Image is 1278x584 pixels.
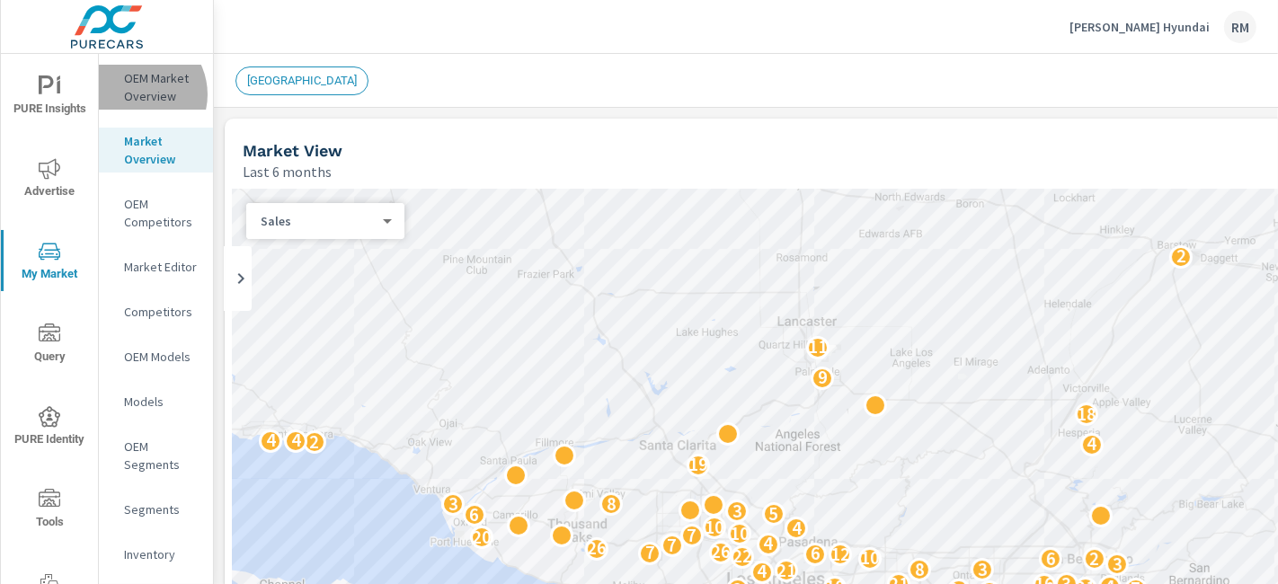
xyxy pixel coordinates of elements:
[6,406,93,450] span: PURE Identity
[124,348,199,366] p: OEM Models
[236,74,368,87] span: [GEOGRAPHIC_DATA]
[124,69,199,105] p: OEM Market Overview
[607,492,617,514] p: 8
[261,213,376,229] p: Sales
[1077,403,1096,425] p: 18
[732,500,742,521] p: 3
[763,533,773,554] p: 4
[705,517,724,538] p: 10
[124,438,199,473] p: OEM Segments
[757,561,767,582] p: 4
[243,161,332,182] p: Last 6 months
[309,431,319,453] p: 2
[472,526,492,548] p: 20
[6,158,93,202] span: Advertise
[6,241,93,285] span: My Market
[1089,548,1099,570] p: 2
[730,523,750,544] p: 10
[469,504,479,526] p: 6
[6,323,93,367] span: Query
[99,128,213,173] div: Market Overview
[124,258,199,276] p: Market Editor
[99,253,213,280] div: Market Editor
[732,545,752,567] p: 22
[124,393,199,411] p: Models
[124,303,199,321] p: Competitors
[6,489,93,533] span: Tools
[99,433,213,478] div: OEM Segments
[448,493,458,515] p: 3
[99,496,213,523] div: Segments
[818,367,828,388] p: 9
[266,429,276,451] p: 4
[99,65,213,110] div: OEM Market Overview
[808,336,828,358] p: 11
[978,559,988,580] p: 3
[124,500,199,518] p: Segments
[811,543,821,564] p: 6
[1113,553,1123,575] p: 3
[99,343,213,370] div: OEM Models
[688,454,708,475] p: 19
[860,547,880,569] p: 10
[1046,548,1056,570] p: 6
[768,502,778,524] p: 5
[915,559,925,580] p: 8
[6,75,93,119] span: PURE Insights
[124,132,199,168] p: Market Overview
[246,213,390,230] div: Sales
[99,541,213,568] div: Inventory
[99,388,213,415] div: Models
[1087,433,1096,455] p: 4
[99,298,213,325] div: Competitors
[687,525,697,546] p: 7
[99,190,213,235] div: OEM Competitors
[645,542,655,563] p: 7
[1069,19,1210,35] p: [PERSON_NAME] Hyundai
[711,541,731,562] p: 26
[1176,245,1186,267] p: 2
[1224,11,1256,43] div: RM
[792,518,802,539] p: 4
[667,535,677,556] p: 7
[243,141,342,160] h5: Market View
[291,429,301,451] p: 4
[124,195,199,231] p: OEM Competitors
[777,560,796,581] p: 21
[587,537,607,559] p: 26
[124,545,199,563] p: Inventory
[830,544,850,565] p: 12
